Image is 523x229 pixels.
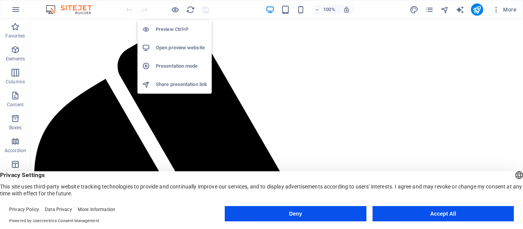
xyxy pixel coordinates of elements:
button: navigator [440,5,449,14]
img: Editor Logo [44,5,101,14]
h6: Open preview website [156,43,207,52]
p: Tables [8,171,22,177]
p: Columns [6,79,25,85]
h6: 100% [323,5,335,14]
i: Publish [472,5,481,14]
p: Elements [6,56,25,62]
button: 100% [312,5,339,14]
p: Boxes [9,125,22,131]
h6: Share presentation link [156,80,207,89]
h6: Preview Ctrl+P [156,25,207,34]
p: Accordion [5,148,26,154]
p: Favorites [5,33,25,39]
button: pages [425,5,434,14]
button: More [489,3,520,16]
p: Content [7,102,24,108]
span: More [492,6,516,13]
button: design [410,5,419,14]
button: text_generator [456,5,465,14]
button: reload [186,5,195,14]
h6: Presentation mode [156,62,207,71]
button: publish [471,3,483,16]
